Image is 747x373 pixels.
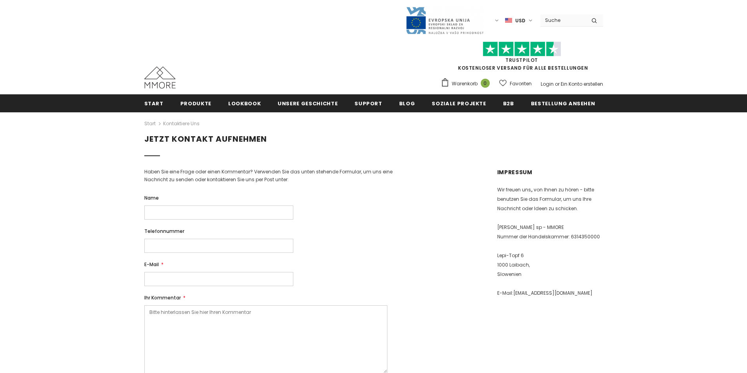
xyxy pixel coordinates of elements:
[452,80,478,88] span: Warenkorb
[540,14,585,26] input: Search Site
[432,100,486,107] span: Soziale Projekte
[505,57,538,63] a: Trustpilot
[497,168,603,177] h4: Impressum
[503,100,514,107] span: B2B
[497,232,603,241] p: Nummer der Handelskammer: 6314350000
[399,94,415,112] a: Blog
[144,261,159,268] span: E-Mail
[144,67,176,88] img: MMORE Cases
[541,81,554,87] a: Login
[399,100,415,107] span: Blog
[505,17,512,24] img: USD
[228,94,261,112] a: Lookbook
[278,94,338,112] a: Unsere Geschichte
[144,94,164,112] a: Start
[144,134,603,144] h1: Jetzt Kontakt Aufnehmen
[555,81,560,87] span: or
[163,119,200,128] span: Kontaktiere uns
[405,6,484,35] img: Javni Razpis
[441,78,494,90] a: Warenkorb 0
[180,100,211,107] span: Produkte
[497,168,603,298] div: [PERSON_NAME] sp - MMORE
[144,168,407,184] div: Haben Sie eine Frage oder einen Kommentar? Verwenden Sie das unten stehende Formular, um uns eine...
[497,288,603,298] p: E-Mail:
[497,185,603,213] p: Wir freuen uns,, von Ihnen zu hören - bitte benutzen Sie das Formular, um uns Ihre Nachricht oder...
[513,290,593,296] a: [EMAIL_ADDRESS][DOMAIN_NAME]
[561,81,603,87] a: Ein Konto erstellen
[144,100,164,107] span: Start
[515,17,525,25] span: USD
[405,17,484,23] a: Javni Razpis
[354,100,382,107] span: Support
[278,100,338,107] span: Unsere Geschichte
[144,294,181,301] span: Ihr Kommentar
[354,94,382,112] a: Support
[144,228,184,234] span: Telefonnummer
[441,45,603,71] span: KOSTENLOSER VERSAND FÜR ALLE BESTELLUNGEN
[228,100,261,107] span: Lookbook
[503,94,514,112] a: B2B
[180,94,211,112] a: Produkte
[481,79,490,88] span: 0
[510,80,532,88] span: Favoriten
[144,195,159,201] span: Name
[531,100,595,107] span: Bestellung ansehen
[531,94,595,112] a: Bestellung ansehen
[499,77,532,90] a: Favoriten
[497,251,603,279] p: Lepi-Topf 6 1000 Laibach, Slowenien
[144,119,156,128] a: Start
[432,94,486,112] a: Soziale Projekte
[483,41,561,57] img: Vertrauen Sie Pilot Stars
